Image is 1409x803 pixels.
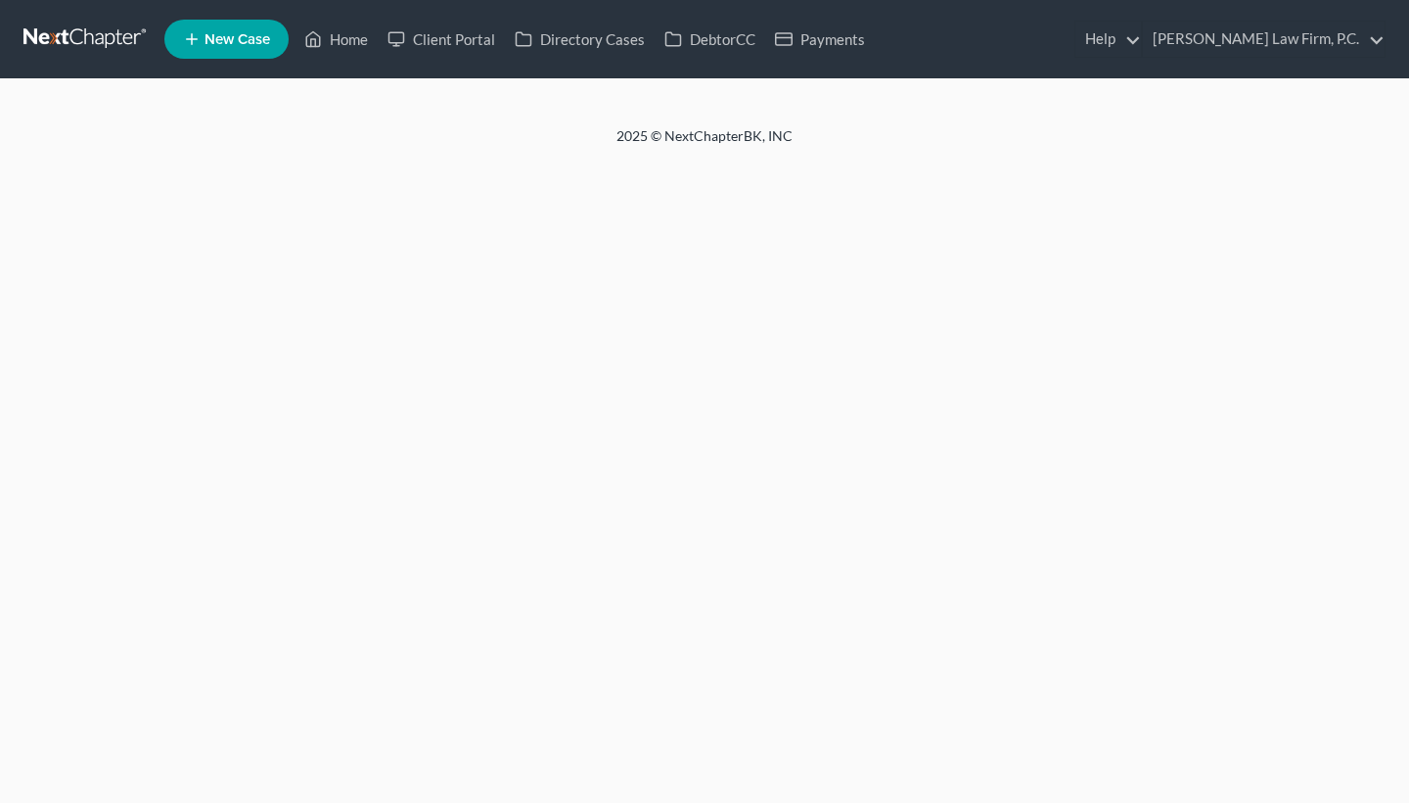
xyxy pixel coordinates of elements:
[655,22,765,57] a: DebtorCC
[164,20,289,59] new-legal-case-button: New Case
[378,22,505,57] a: Client Portal
[295,22,378,57] a: Home
[1143,22,1385,57] a: [PERSON_NAME] Law Firm, P.C.
[505,22,655,57] a: Directory Cases
[147,126,1262,162] div: 2025 © NextChapterBK, INC
[765,22,875,57] a: Payments
[1075,22,1141,57] a: Help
